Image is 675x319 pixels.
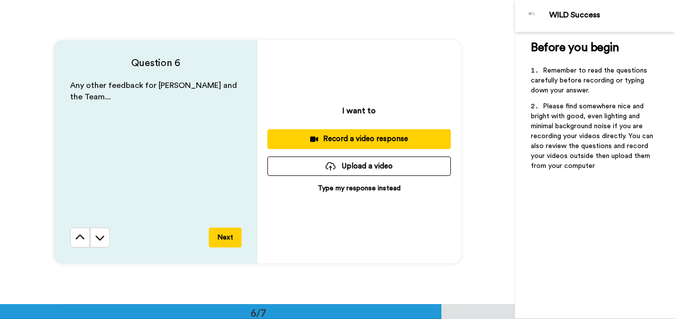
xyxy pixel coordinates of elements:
span: Any other feedback for [PERSON_NAME] and the Team... [70,81,239,101]
span: Before you begin [531,42,619,54]
span: Remember to read the questions carefully before recording or typing down your answer. [531,67,649,94]
div: WILD Success [549,10,675,20]
button: Upload a video [267,157,451,176]
p: I want to [342,105,376,117]
div: Record a video response [275,134,443,144]
p: Type my response instead [318,183,401,193]
span: Please find somewhere nice and bright with good, even lighting and minimal background noise if yo... [531,103,655,169]
img: Profile Image [520,4,544,28]
button: Record a video response [267,129,451,149]
button: Next [209,228,242,247]
h4: Question 6 [70,56,242,70]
